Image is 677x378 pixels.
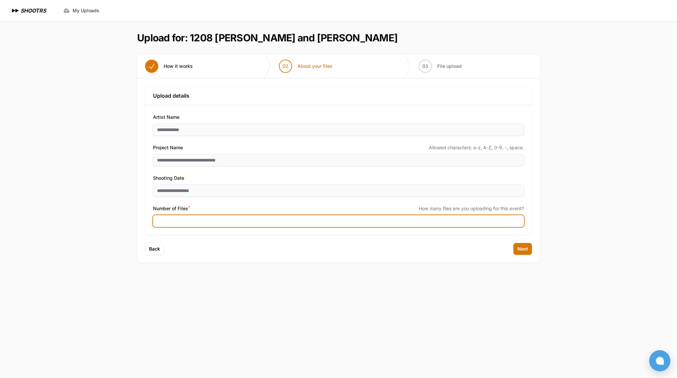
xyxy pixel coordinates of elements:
[429,144,524,151] span: Allowed characters: a-z, A-Z, 0-9, -, space.
[153,92,524,100] h3: Upload details
[11,7,21,15] img: SHOOTRS
[153,174,184,182] span: Shooting Date
[411,54,470,78] button: 03 File upload
[271,54,340,78] button: 02 About your files
[137,32,397,44] h1: Upload for: 1208 [PERSON_NAME] and [PERSON_NAME]
[153,144,183,152] span: Project Name
[649,350,670,371] button: Open chat window
[73,7,99,14] span: My Uploads
[283,63,288,70] span: 02
[297,63,333,70] span: About your files
[164,63,193,70] span: How it works
[517,246,528,252] span: Next
[437,63,462,70] span: File upload
[59,5,103,17] a: My Uploads
[21,7,46,15] h1: SHOOTRS
[513,243,532,255] button: Next
[137,54,201,78] button: How it works
[422,63,428,70] span: 03
[11,7,46,15] a: SHOOTRS SHOOTRS
[145,243,164,255] button: Back
[149,246,160,252] span: Back
[419,205,524,212] span: How many files are you uploading for this event?
[153,113,180,121] span: Artist Name
[153,205,190,213] span: Number of Files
